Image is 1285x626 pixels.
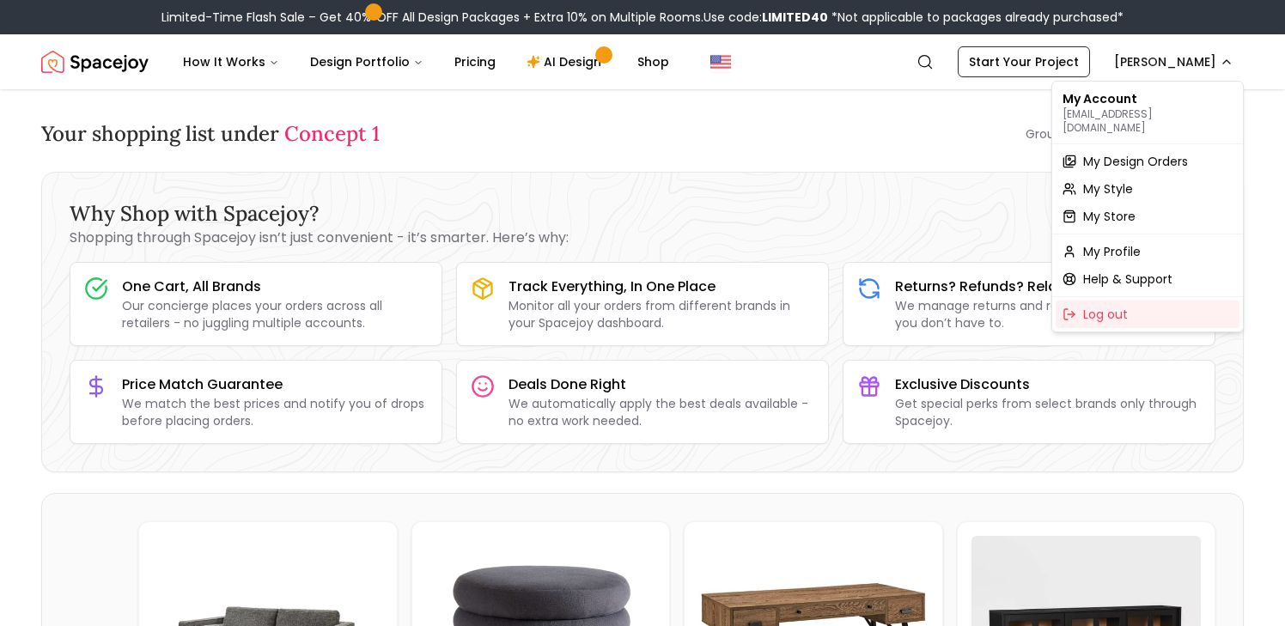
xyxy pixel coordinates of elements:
[1056,265,1239,293] a: Help & Support
[1083,243,1141,260] span: My Profile
[1056,175,1239,203] a: My Style
[1063,107,1233,135] p: [EMAIL_ADDRESS][DOMAIN_NAME]
[1056,203,1239,230] a: My Store
[1056,148,1239,175] a: My Design Orders
[1083,180,1133,198] span: My Style
[1083,208,1136,225] span: My Store
[1056,85,1239,140] div: My Account
[1083,306,1128,323] span: Log out
[1083,270,1172,288] span: Help & Support
[1051,81,1244,332] div: [PERSON_NAME]
[1083,153,1188,170] span: My Design Orders
[1056,238,1239,265] a: My Profile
